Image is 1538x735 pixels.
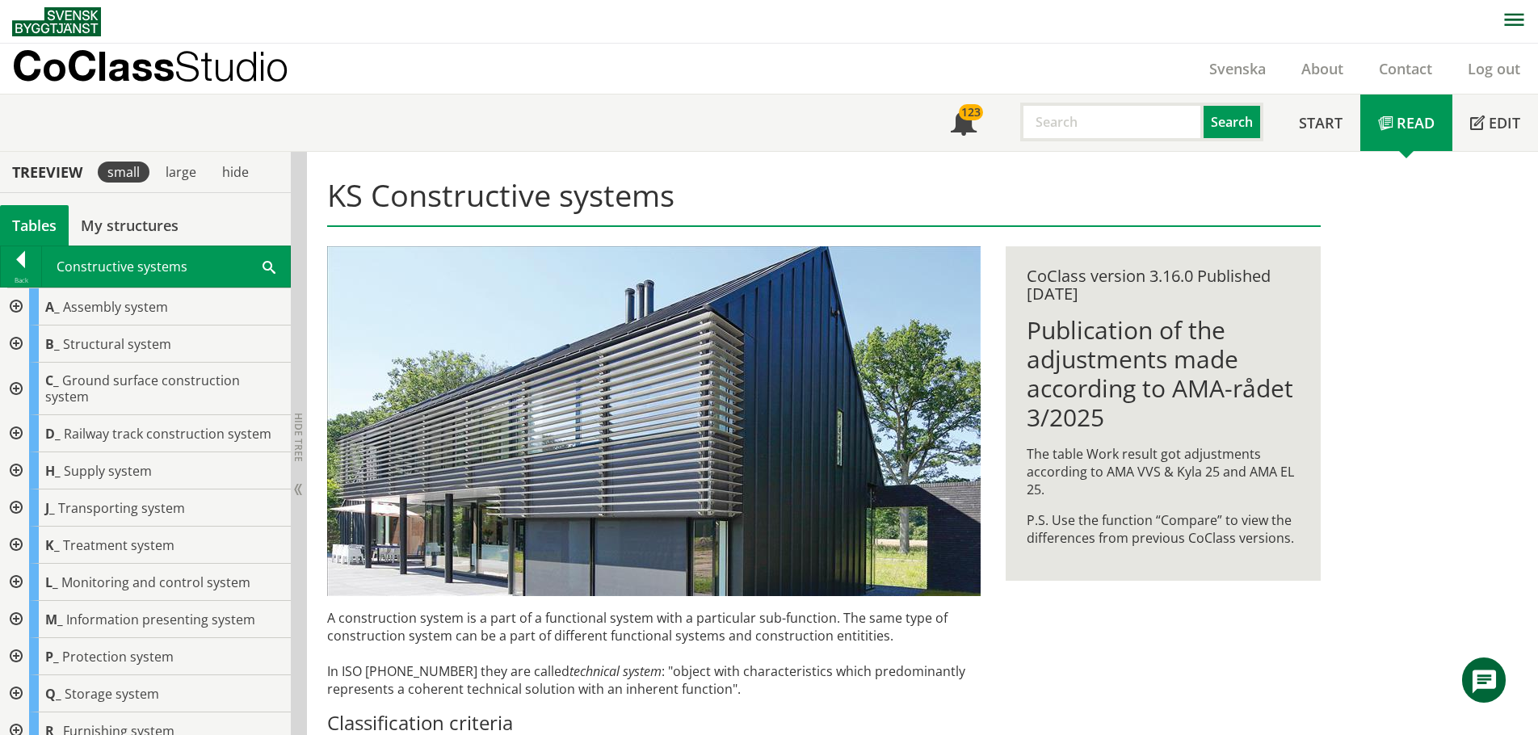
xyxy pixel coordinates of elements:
[62,648,174,666] span: Protection system
[12,7,101,36] img: Svensk Byggtjänst
[45,685,61,703] span: Q_
[1020,103,1204,141] input: Search
[174,42,288,90] span: Studio
[959,104,983,120] div: 123
[1204,103,1263,141] button: Search
[3,163,91,181] div: Treeview
[933,94,994,151] a: 123
[1281,94,1360,151] a: Start
[327,177,1320,227] h1: KS Constructive systems
[45,499,55,517] span: J_
[1299,113,1343,132] span: Start
[63,335,171,353] span: Structural system
[66,611,255,628] span: Information presenting system
[63,298,168,316] span: Assembly system
[1361,59,1450,78] a: Contact
[45,573,58,591] span: L_
[69,205,191,246] a: My structures
[263,258,275,275] span: Search within table
[1450,59,1538,78] a: Log out
[1,274,41,287] div: Back
[1027,267,1299,303] div: CoClass version 3.16.0 Published [DATE]
[1489,113,1520,132] span: Edit
[65,685,159,703] span: Storage system
[45,462,61,480] span: H_
[1191,59,1284,78] a: Svenska
[292,413,305,462] span: Hide tree
[1397,113,1435,132] span: Read
[327,609,981,698] p: A construction system is a part of a functional system with a particular sub-function. The same t...
[12,44,323,94] a: CoClassStudio
[64,462,152,480] span: Supply system
[45,536,60,554] span: K_
[61,573,250,591] span: Monitoring and control system
[569,662,662,680] em: technical system
[12,57,288,75] p: CoClass
[1452,94,1538,151] a: Edit
[45,372,240,405] span: Ground surface construction system
[45,372,59,389] span: C_
[1284,59,1361,78] a: About
[327,711,981,735] h3: Classification criteria
[45,611,63,628] span: M_
[45,335,60,353] span: B_
[98,162,149,183] div: small
[42,246,290,287] div: Constructive systems
[1027,316,1299,432] h1: Publication of the adjustments made according to AMA-rådet 3/2025
[212,162,258,183] div: hide
[63,536,174,554] span: Treatment system
[45,298,60,316] span: A_
[951,111,977,137] span: Notifications
[156,162,206,183] div: large
[64,425,271,443] span: Railway track construction system
[58,499,185,517] span: Transporting system
[1027,445,1299,498] p: The table Work result got adjustments according to AMA VVS & Kyla 25 and AMA EL 25.
[45,425,61,443] span: D_
[327,246,981,596] img: structural-solar-shading.jpg
[1360,94,1452,151] a: Read
[45,648,59,666] span: P_
[1027,511,1299,547] p: P.S. Use the function “Compare” to view the differences from previous CoClass versions.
